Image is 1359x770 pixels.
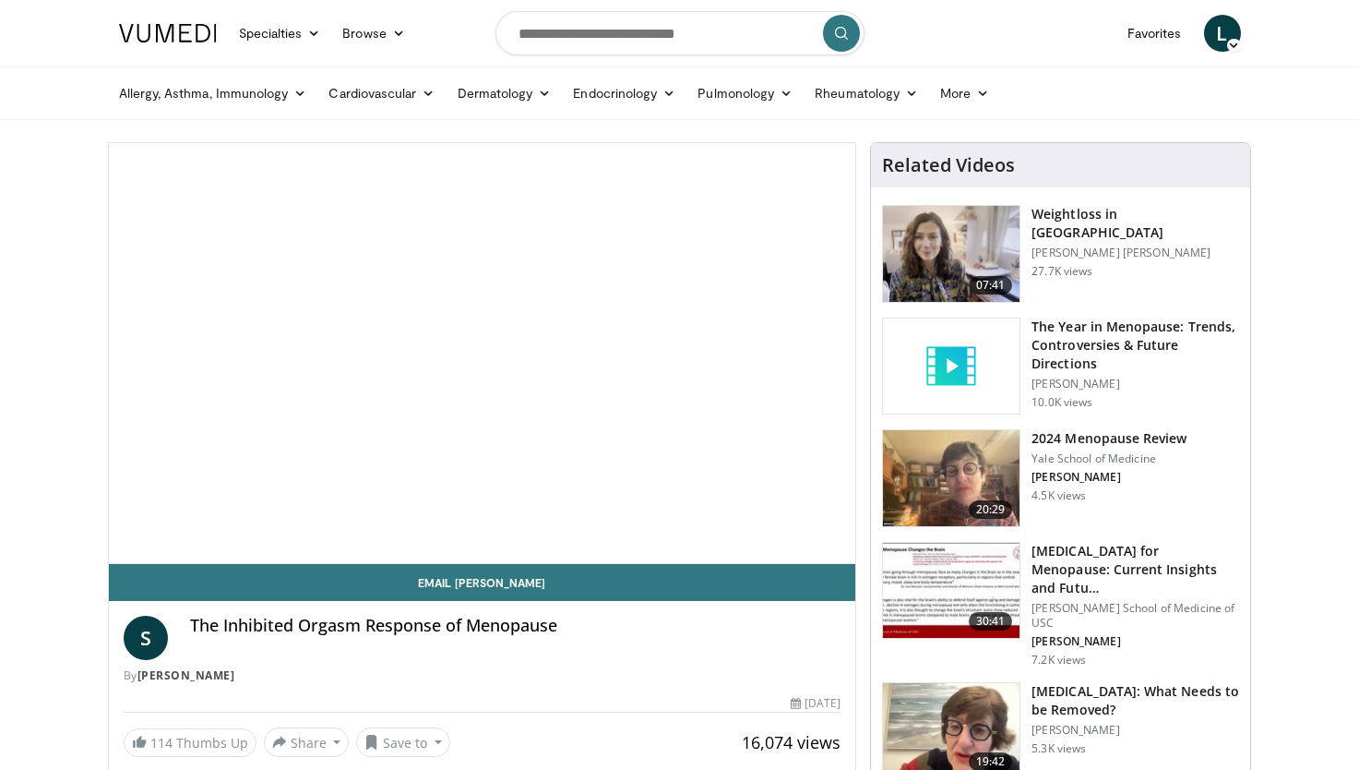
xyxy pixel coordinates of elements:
p: Yale School of Medicine [1031,451,1186,466]
h3: Weightloss in [GEOGRAPHIC_DATA] [1031,205,1239,242]
h3: [MEDICAL_DATA]: What Needs to be Removed? [1031,682,1239,719]
a: 114 Thumbs Up [124,728,256,757]
a: L [1204,15,1241,52]
button: Save to [356,728,450,757]
a: More [929,75,1000,112]
div: By [124,668,841,684]
p: 27.7K views [1031,264,1092,279]
a: Specialties [228,15,332,52]
a: 30:41 [MEDICAL_DATA] for Menopause: Current Insights and Futu… [PERSON_NAME] School of Medicine o... [882,542,1239,668]
input: Search topics, interventions [495,11,864,55]
a: Allergy, Asthma, Immunology [108,75,318,112]
a: Cardiovascular [317,75,446,112]
span: 114 [150,734,173,752]
p: [PERSON_NAME] [1031,634,1239,649]
img: 9983fed1-7565-45be-8934-aef1103ce6e2.150x105_q85_crop-smart_upscale.jpg [883,206,1019,302]
img: VuMedi Logo [119,24,217,42]
p: [PERSON_NAME] School of Medicine of USC [1031,601,1239,631]
a: 07:41 Weightloss in [GEOGRAPHIC_DATA] [PERSON_NAME] [PERSON_NAME] 27.7K views [882,205,1239,303]
span: 20:29 [969,500,1013,519]
p: [PERSON_NAME] [1031,377,1239,391]
h3: The Year in Menopause: Trends, Controversies & Future Directions [1031,318,1239,373]
a: 20:29 2024 Menopause Review Yale School of Medicine [PERSON_NAME] 4.5K views [882,429,1239,527]
p: [PERSON_NAME] [1031,470,1186,485]
p: 10.0K views [1031,395,1092,410]
p: 4.5K views [1031,488,1086,503]
a: The Year in Menopause: Trends, Controversies & Future Directions [PERSON_NAME] 10.0K views [882,318,1239,415]
span: 30:41 [969,612,1013,631]
a: Rheumatology [804,75,929,112]
p: 7.2K views [1031,653,1086,668]
a: Endocrinology [562,75,686,112]
h4: Related Videos [882,154,1015,176]
p: [PERSON_NAME] [1031,723,1239,738]
img: video_placeholder_short.svg [883,319,1019,415]
a: Browse [331,15,416,52]
img: 47271b8a-94f4-49c8-b914-2a3d3af03a9e.150x105_q85_crop-smart_upscale.jpg [883,543,1019,639]
p: [PERSON_NAME] [PERSON_NAME] [1031,246,1239,260]
a: [PERSON_NAME] [137,668,235,683]
h3: 2024 Menopause Review [1031,429,1186,448]
div: [DATE] [791,695,840,712]
span: 07:41 [969,276,1013,295]
h3: [MEDICAL_DATA] for Menopause: Current Insights and Futu… [1031,542,1239,597]
a: Pulmonology [686,75,804,112]
span: 16,074 views [742,731,840,753]
a: Favorites [1116,15,1193,52]
button: Share [264,728,350,757]
a: Email [PERSON_NAME] [109,564,856,601]
video-js: Video Player [109,143,856,564]
a: S [124,616,168,660]
img: 692f135d-47bd-4f7e-b54d-786d036e68d3.150x105_q85_crop-smart_upscale.jpg [883,430,1019,526]
a: Dermatology [447,75,563,112]
h4: The Inhibited Orgasm Response of Menopause [190,616,841,636]
p: 5.3K views [1031,741,1086,756]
